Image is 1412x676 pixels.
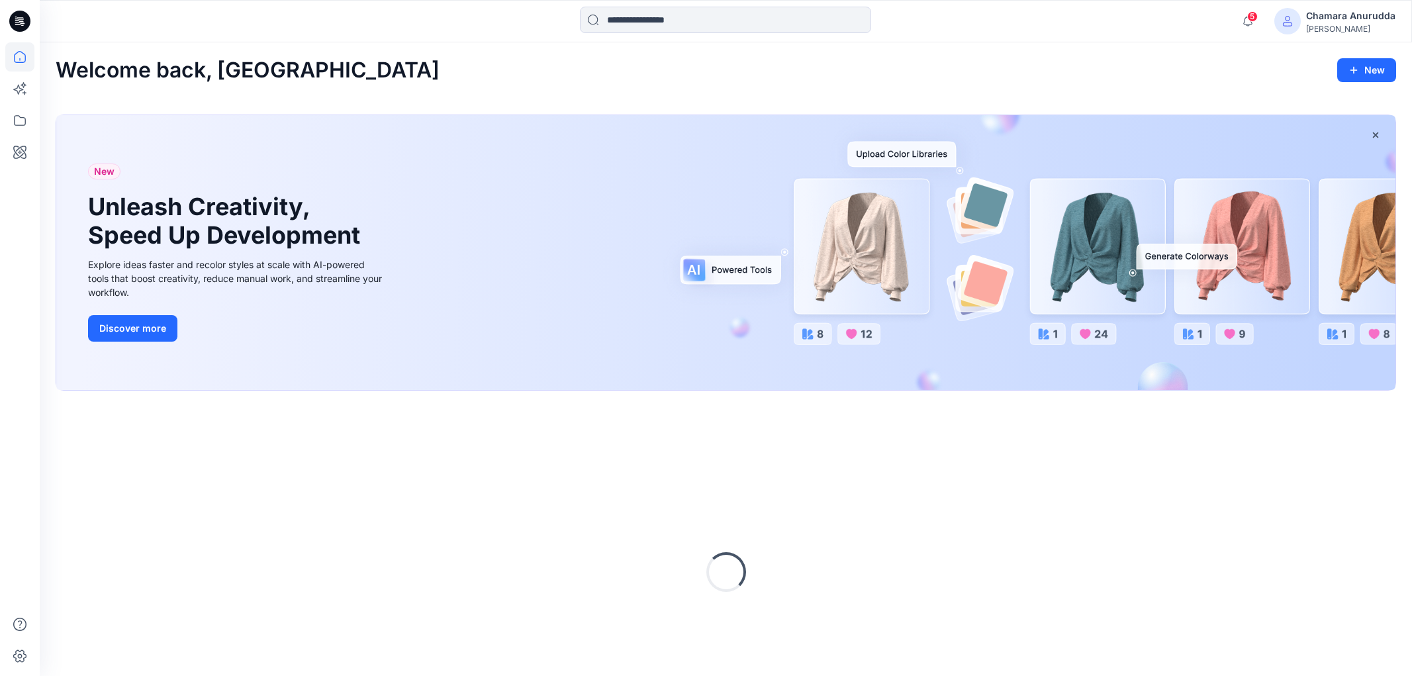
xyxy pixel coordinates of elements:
[88,258,386,299] div: Explore ideas faster and recolor styles at scale with AI-powered tools that boost creativity, red...
[94,164,115,179] span: New
[56,58,440,83] h2: Welcome back, [GEOGRAPHIC_DATA]
[1306,24,1395,34] div: [PERSON_NAME]
[1337,58,1396,82] button: New
[1306,8,1395,24] div: Chamara Anurudda
[88,315,177,342] button: Discover more
[1247,11,1258,22] span: 5
[1282,16,1293,26] svg: avatar
[88,193,366,250] h1: Unleash Creativity, Speed Up Development
[88,315,386,342] a: Discover more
